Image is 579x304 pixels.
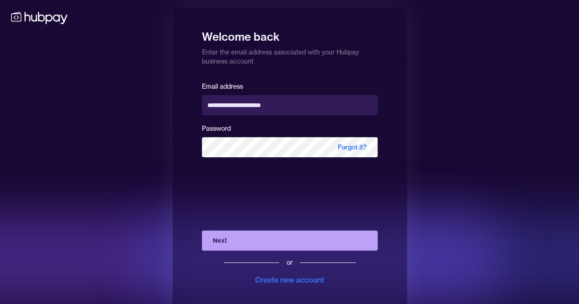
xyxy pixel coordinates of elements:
[255,274,324,285] div: Create new account
[202,44,378,66] p: Enter the email address associated with your Hubpay business account
[287,258,292,267] div: or
[202,24,378,44] h1: Welcome back
[202,124,231,133] label: Password
[202,82,243,91] label: Email address
[327,137,378,157] span: Forgot it?
[202,230,378,251] button: Next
